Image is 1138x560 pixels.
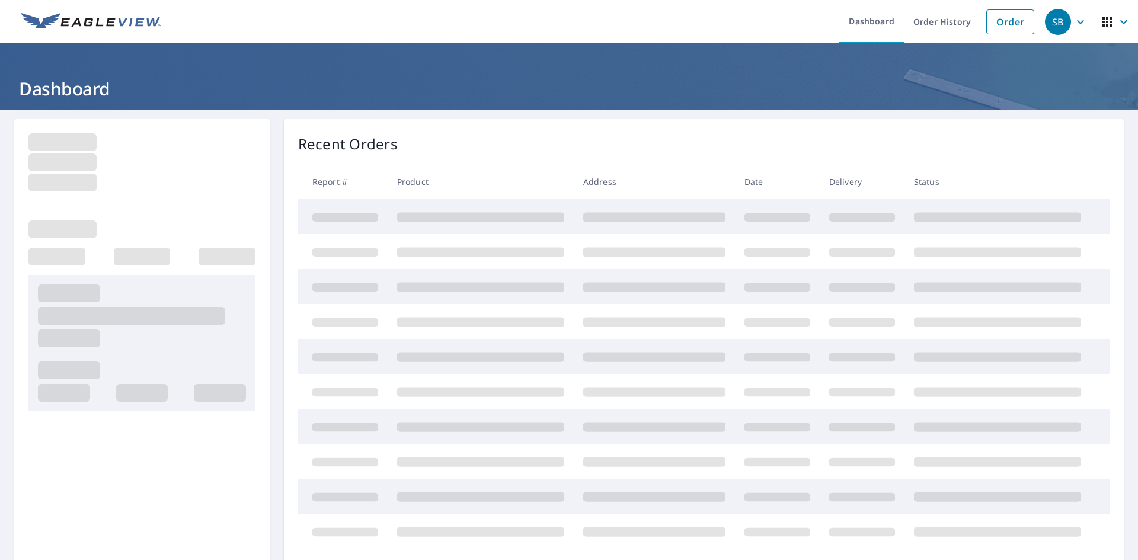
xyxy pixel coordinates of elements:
th: Date [735,164,820,199]
th: Delivery [820,164,904,199]
th: Report # [298,164,388,199]
div: SB [1045,9,1071,35]
th: Product [388,164,574,199]
img: EV Logo [21,13,161,31]
th: Status [904,164,1091,199]
p: Recent Orders [298,133,398,155]
h1: Dashboard [14,76,1124,101]
a: Order [986,9,1034,34]
th: Address [574,164,735,199]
